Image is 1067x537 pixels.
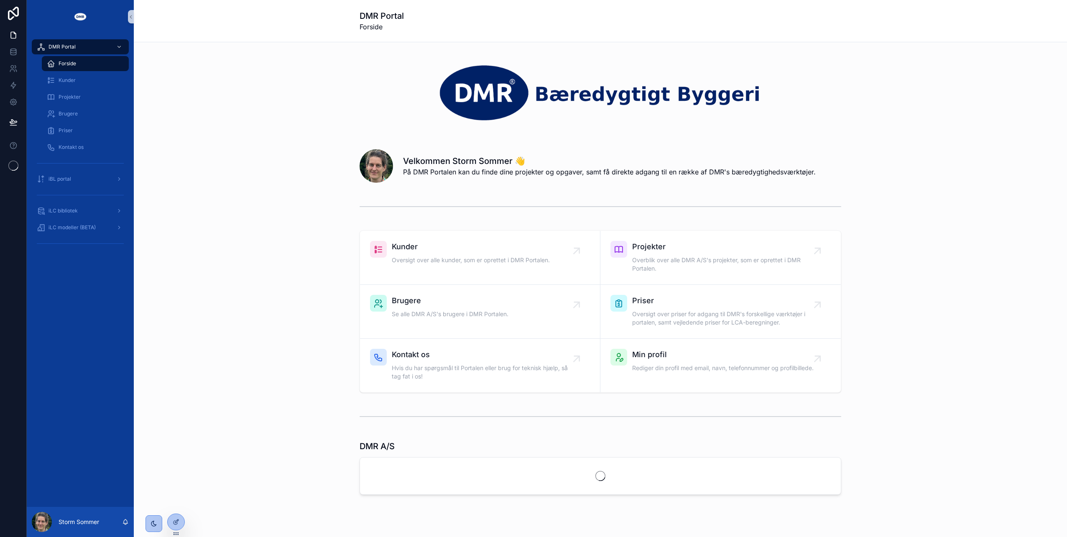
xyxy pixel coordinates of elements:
a: Forside [42,56,129,71]
span: Brugere [392,295,508,307]
span: Kunder [59,77,76,84]
span: Kontakt os [59,144,84,151]
span: DMR Portal [48,43,76,50]
span: Oversigt over alle kunder, som er oprettet i DMR Portalen. [392,256,550,264]
span: Kontakt os [392,349,577,361]
span: Overblik over alle DMR A/S's projekter, som er oprettet i DMR Portalen. [632,256,817,273]
span: Rediger din profil med email, navn, telefonnummer og profilbillede. [632,364,814,372]
span: iBL portal [48,176,71,182]
div: scrollable content [27,33,134,261]
a: DMR Portal [32,39,129,54]
h1: DMR Portal [360,10,404,22]
span: Projekter [632,241,817,253]
span: Priser [59,127,73,134]
span: iLC modeller (BETA) [48,224,96,231]
span: Min profil [632,349,814,361]
a: ProjekterOverblik over alle DMR A/S's projekter, som er oprettet i DMR Portalen. [600,231,841,285]
a: KunderOversigt over alle kunder, som er oprettet i DMR Portalen. [360,231,600,285]
span: Se alle DMR A/S's brugere i DMR Portalen. [392,310,508,318]
a: Brugere [42,106,129,121]
img: App logo [74,10,87,23]
span: På DMR Portalen kan du finde dine projekter og opgaver, samt få direkte adgang til en række af DM... [403,167,816,177]
span: Forside [360,22,404,32]
span: Brugere [59,110,78,117]
span: Kunder [392,241,550,253]
a: iLC bibliotek [32,203,129,218]
span: Forside [59,60,76,67]
span: Priser [632,295,817,307]
span: Hvis du har spørgsmål til Portalen eller brug for teknisk hjælp, så tag fat i os! [392,364,577,381]
a: Kontakt os [42,140,129,155]
span: iLC bibliotek [48,207,78,214]
p: Storm Sommer [59,518,99,526]
img: 30475-dmr_logo_baeredygtigt-byggeri_space-arround---noloco---narrow---transparrent---white-DMR.png [360,62,841,123]
a: Kontakt osHvis du har spørgsmål til Portalen eller brug for teknisk hjælp, så tag fat i os! [360,339,600,392]
h1: DMR A/S [360,440,395,452]
span: Oversigt over priser for adgang til DMR's forskellige værktøjer i portalen, samt vejledende prise... [632,310,817,327]
a: BrugereSe alle DMR A/S's brugere i DMR Portalen. [360,285,600,339]
span: Projekter [59,94,81,100]
h1: Velkommen Storm Sommer 👋 [403,155,816,167]
a: Min profilRediger din profil med email, navn, telefonnummer og profilbillede. [600,339,841,392]
a: PriserOversigt over priser for adgang til DMR's forskellige værktøjer i portalen, samt vejledende... [600,285,841,339]
a: iLC modeller (BETA) [32,220,129,235]
a: Projekter [42,89,129,105]
a: Priser [42,123,129,138]
a: Kunder [42,73,129,88]
a: iBL portal [32,171,129,187]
